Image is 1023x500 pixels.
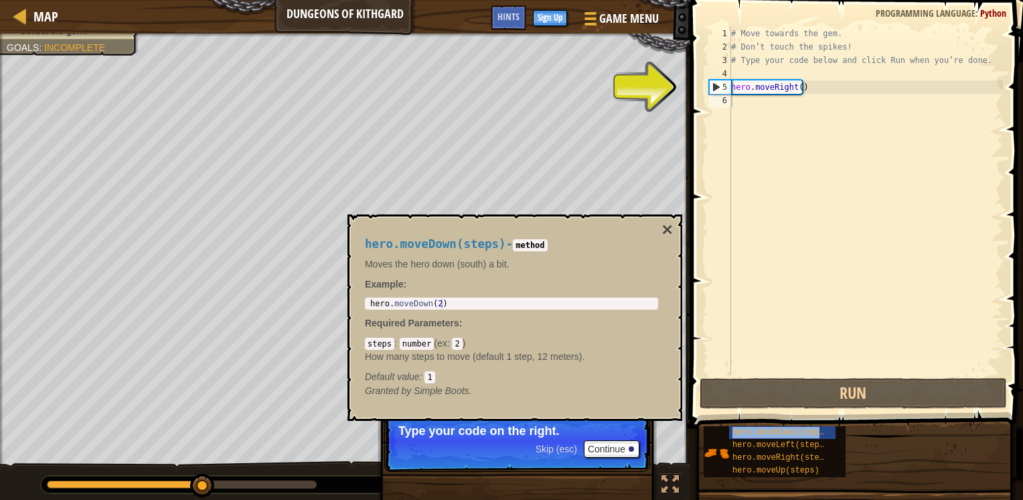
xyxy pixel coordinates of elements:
[398,424,636,438] p: Type your code on the right.
[657,473,684,500] button: Toggle fullscreen
[365,350,658,363] p: How many steps to move (default 1 step, 12 meters).
[732,428,829,437] span: hero.moveDown(steps)
[700,378,1007,409] button: Run
[365,338,394,350] code: steps
[975,7,980,19] span: :
[584,440,639,458] button: Continue
[709,67,731,80] div: 4
[27,7,58,25] a: Map
[459,318,463,328] span: :
[394,338,400,349] span: :
[365,238,658,251] h4: -
[447,338,453,349] span: :
[732,440,829,450] span: hero.moveLeft(steps)
[536,444,577,454] span: Skip (esc)
[39,42,44,53] span: :
[497,10,520,23] span: Hints
[424,371,435,383] code: 1
[420,371,425,382] span: :
[400,338,434,350] code: number
[7,42,39,53] span: Goals
[33,7,58,25] span: Map
[533,10,567,26] button: Sign Up
[365,371,420,382] span: Default value
[732,453,834,462] span: hero.moveRight(steps)
[452,338,462,350] code: 2
[365,385,472,396] em: Simple Boots.
[437,338,447,349] span: ex
[709,40,731,54] div: 2
[44,42,105,53] span: Incomplete
[662,221,673,239] button: ×
[365,257,658,271] p: Moves the hero down (south) a bit.
[980,7,1006,19] span: Python
[365,279,406,290] strong: :
[704,440,729,466] img: portrait.png
[876,7,975,19] span: Programming language
[732,466,819,475] span: hero.moveUp(steps)
[599,10,659,27] span: Game Menu
[709,54,731,67] div: 3
[709,27,731,40] div: 1
[513,239,547,251] code: method
[365,318,459,328] span: Required Parameters
[709,94,731,107] div: 6
[365,279,404,290] span: Example
[365,336,658,383] div: ( )
[365,237,506,251] span: hero.moveDown(steps)
[710,80,731,94] div: 5
[365,385,414,396] span: Granted by
[574,5,667,37] button: Game Menu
